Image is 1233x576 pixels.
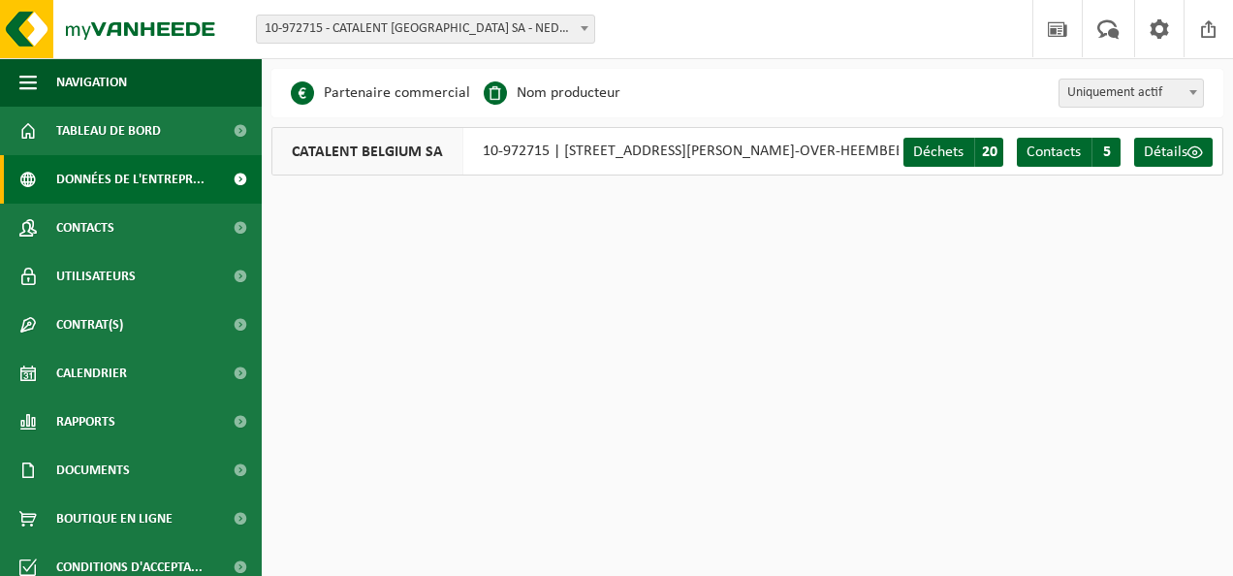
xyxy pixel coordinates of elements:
span: Boutique en ligne [56,495,173,543]
a: Déchets 20 [903,138,1003,167]
a: Contacts 5 [1017,138,1121,167]
span: Documents [56,446,130,495]
span: 10-972715 - CATALENT BELGIUM SA - NEDER-OVER-HEEMBEEK [256,15,595,44]
li: Nom producteur [484,79,620,108]
span: CATALENT BELGIUM SA [272,128,463,175]
span: Déchets [913,144,964,160]
span: Détails [1144,144,1187,160]
span: Contacts [56,204,114,252]
span: Calendrier [56,349,127,398]
a: Détails [1134,138,1213,167]
span: Rapports [56,398,115,446]
span: Uniquement actif [1059,79,1204,108]
span: Données de l'entrepr... [56,155,205,204]
span: Utilisateurs [56,252,136,301]
span: 10-972715 - CATALENT BELGIUM SA - NEDER-OVER-HEEMBEEK [257,16,594,43]
span: Uniquement actif [1059,80,1203,107]
li: Partenaire commercial [291,79,470,108]
span: Tableau de bord [56,107,161,155]
span: Navigation [56,58,127,107]
span: 5 [1091,138,1121,167]
div: 10-972715 | [STREET_ADDRESS][PERSON_NAME]-OVER-HEEMBEEK | [271,127,1027,176]
span: Contrat(s) [56,301,123,349]
span: 20 [974,138,1003,167]
span: Contacts [1027,144,1081,160]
